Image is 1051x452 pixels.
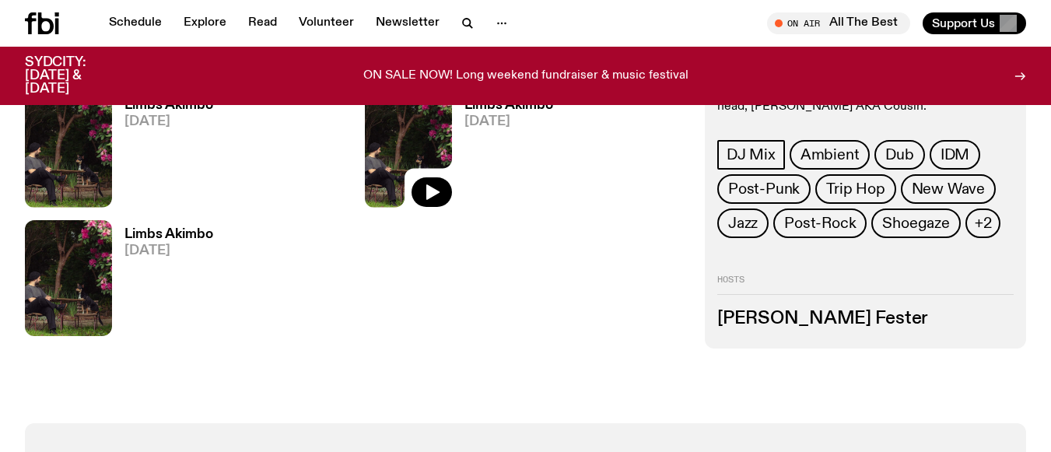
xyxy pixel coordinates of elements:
[100,12,171,34] a: Schedule
[932,16,995,30] span: Support Us
[767,12,910,34] button: On AirAll The Best
[25,220,112,336] img: Jackson sits at an outdoor table, legs crossed and gazing at a black and brown dog also sitting a...
[912,180,985,198] span: New Wave
[25,56,124,96] h3: SYDCITY: [DATE] & [DATE]
[885,146,913,163] span: Dub
[930,140,980,170] a: IDM
[452,99,553,207] a: Limbs Akimbo[DATE]
[717,208,769,238] a: Jazz
[801,146,860,163] span: Ambient
[717,310,1014,327] h3: [PERSON_NAME] Fester
[728,180,800,198] span: Post-Punk
[882,215,949,232] span: Shoegaze
[728,215,758,232] span: Jazz
[941,146,969,163] span: IDM
[464,99,553,112] h3: Limbs Akimbo
[239,12,286,34] a: Read
[112,228,213,336] a: Limbs Akimbo[DATE]
[112,99,213,207] a: Limbs Akimbo[DATE]
[366,12,449,34] a: Newsletter
[464,115,553,128] span: [DATE]
[124,228,213,241] h3: Limbs Akimbo
[124,115,213,128] span: [DATE]
[124,99,213,112] h3: Limbs Akimbo
[717,275,1014,294] h2: Hosts
[826,180,885,198] span: Trip Hop
[773,208,867,238] a: Post-Rock
[871,208,960,238] a: Shoegaze
[727,146,776,163] span: DJ Mix
[174,12,236,34] a: Explore
[717,140,785,170] a: DJ Mix
[975,215,992,232] span: +2
[874,140,924,170] a: Dub
[790,140,871,170] a: Ambient
[717,174,811,204] a: Post-Punk
[289,12,363,34] a: Volunteer
[923,12,1026,34] button: Support Us
[965,208,1001,238] button: +2
[124,244,213,258] span: [DATE]
[25,91,112,207] img: Jackson sits at an outdoor table, legs crossed and gazing at a black and brown dog also sitting a...
[365,91,452,207] img: Jackson sits at an outdoor table, legs crossed and gazing at a black and brown dog also sitting a...
[363,69,688,83] p: ON SALE NOW! Long weekend fundraiser & music festival
[815,174,895,204] a: Trip Hop
[901,174,996,204] a: New Wave
[784,215,856,232] span: Post-Rock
